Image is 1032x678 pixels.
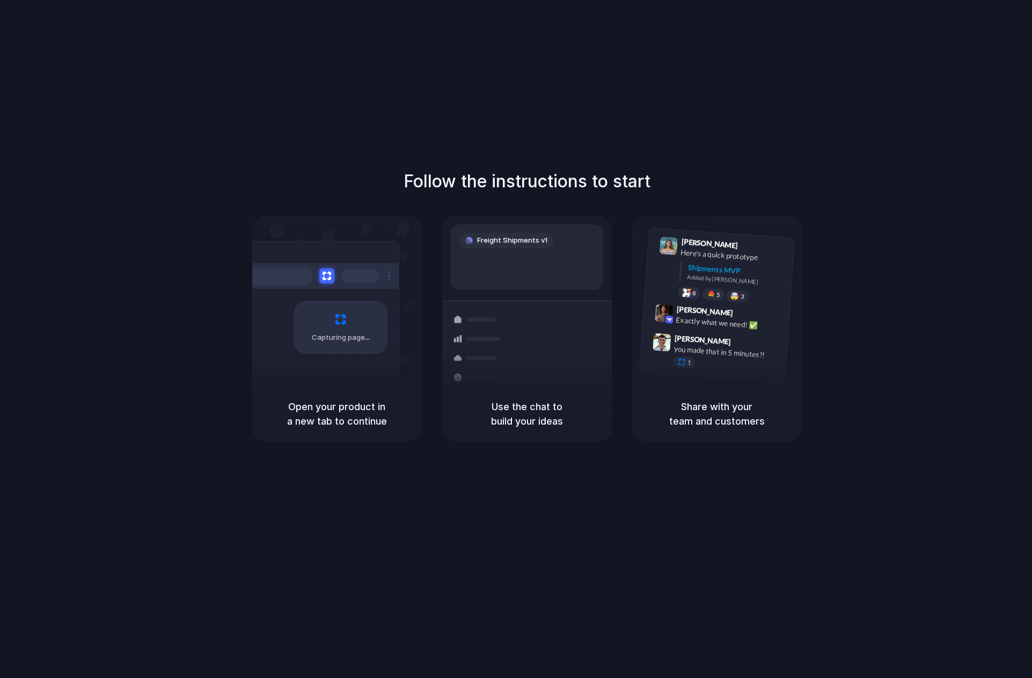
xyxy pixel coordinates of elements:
div: Added by [PERSON_NAME] [687,273,786,288]
span: 8 [692,290,696,296]
div: you made that in 5 minutes?! [674,344,781,362]
span: 9:41 AM [741,241,763,254]
span: 5 [716,292,720,298]
h1: Follow the instructions to start [404,169,650,194]
div: Here's a quick prototype [680,247,787,265]
div: Shipments MVP [687,262,787,280]
span: 1 [687,360,691,366]
span: 9:42 AM [736,309,758,322]
span: Freight Shipments v1 [477,235,547,246]
h5: Share with your team and customers [645,399,789,428]
span: [PERSON_NAME] [674,332,731,348]
span: [PERSON_NAME] [681,236,738,251]
span: Capturing page [312,332,371,343]
span: [PERSON_NAME] [676,303,733,319]
div: 🤯 [730,293,739,301]
span: 9:47 AM [734,338,756,351]
span: 3 [740,294,744,300]
h5: Use the chat to build your ideas [455,399,599,428]
div: Exactly what we need! ✅ [676,315,783,333]
h5: Open your product in a new tab to continue [265,399,409,428]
